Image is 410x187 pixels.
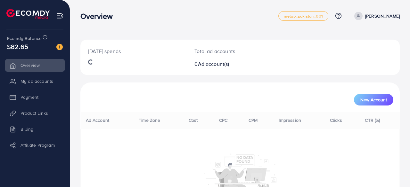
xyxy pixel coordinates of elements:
[360,97,387,102] span: New Account
[365,12,400,20] p: [PERSON_NAME]
[7,42,28,51] span: $82.65
[352,12,400,20] a: [PERSON_NAME]
[56,44,63,50] img: image
[80,12,118,21] h3: Overview
[198,60,229,67] span: Ad account(s)
[7,35,42,42] span: Ecomdy Balance
[194,47,259,55] p: Total ad accounts
[278,11,328,21] a: metap_pakistan_001
[194,61,259,67] h2: 0
[6,9,50,19] img: logo
[56,12,64,19] img: menu
[354,94,393,105] button: New Account
[284,14,323,18] span: metap_pakistan_001
[88,47,179,55] p: [DATE] spends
